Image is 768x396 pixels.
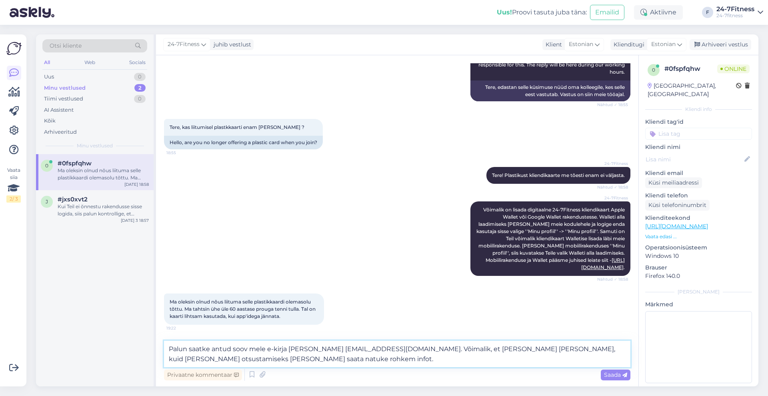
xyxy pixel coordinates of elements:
[717,64,750,73] span: Online
[58,160,92,167] span: #0fspfqhw
[44,84,86,92] div: Minu vestlused
[716,6,763,19] a: 24-7Fitness24-7fitness
[645,200,710,211] div: Küsi telefoninumbrit
[645,288,752,295] div: [PERSON_NAME]
[121,217,149,223] div: [DATE] 3 18:57
[134,95,146,103] div: 0
[210,40,251,49] div: juhib vestlust
[645,214,752,222] p: Klienditeekond
[648,82,736,98] div: [GEOGRAPHIC_DATA], [GEOGRAPHIC_DATA]
[604,371,627,378] span: Saada
[166,325,196,331] span: 19:22
[134,84,146,92] div: 2
[651,40,676,49] span: Estonian
[645,191,752,200] p: Kliendi telefon
[44,106,74,114] div: AI Assistent
[597,276,628,282] span: Nähtud ✓ 18:58
[598,161,628,167] span: 24-7Fitness
[45,163,48,169] span: 0
[478,54,626,75] span: Hello, I now forward this question to my colleague, who is responsible for this. The reply will b...
[83,57,97,68] div: Web
[168,40,200,49] span: 24-7Fitness
[645,143,752,151] p: Kliendi nimi
[124,181,149,187] div: [DATE] 18:58
[542,40,562,49] div: Klient
[597,102,628,108] span: Nähtud ✓ 18:55
[58,167,149,181] div: Ma oleksin olnud nõus liituma selle plastikkaardi olemasolu tõttu. Ma tahtsin ühe üle 60 aastase ...
[164,136,323,149] div: Hello, are you no longer offering a plastic card when you join?
[610,40,644,49] div: Klienditugi
[645,223,708,230] a: [URL][DOMAIN_NAME]
[645,243,752,252] p: Operatsioonisüsteem
[44,73,54,81] div: Uus
[646,155,743,164] input: Lisa nimi
[652,67,655,73] span: 0
[569,40,593,49] span: Estonian
[634,5,683,20] div: Aktiivne
[50,42,82,50] span: Otsi kliente
[690,39,751,50] div: Arhiveeri vestlus
[170,299,317,319] span: Ma oleksin olnud nõus liituma selle plastikkaardi olemasolu tõttu. Ma tahtsin ühe üle 60 aastase ...
[645,169,752,177] p: Kliendi email
[702,7,713,18] div: F
[664,64,717,74] div: # 0fspfqhw
[164,370,242,380] div: Privaatne kommentaar
[166,150,196,156] span: 18:55
[497,8,587,17] div: Proovi tasuta juba täna:
[6,195,21,203] div: 2 / 3
[645,300,752,309] p: Märkmed
[645,263,752,272] p: Brauser
[645,272,752,280] p: Firefox 140.0
[645,233,752,240] p: Vaata edasi ...
[645,118,752,126] p: Kliendi tag'id
[164,341,630,367] textarea: Palun saatke antud soov mele e-kirja [PERSON_NAME] [EMAIL_ADDRESS][DOMAIN_NAME]. Võimalik, et [PE...
[645,106,752,113] div: Kliendi info
[134,73,146,81] div: 0
[497,8,512,16] b: Uus!
[645,252,752,260] p: Windows 10
[716,6,754,12] div: 24-7Fitness
[476,207,626,270] span: Võimalik on lisada digitaalne 24-7Fitness kliendikaart Apple Wallet või Google Wallet rakendustes...
[42,57,52,68] div: All
[597,184,628,190] span: Nähtud ✓ 18:58
[77,142,113,149] span: Minu vestlused
[492,172,625,178] span: Tere! Plastikust kliendikaarte me tõesti enam ei väljasta.
[128,57,147,68] div: Socials
[6,41,22,56] img: Askly Logo
[44,117,56,125] div: Kõik
[58,203,149,217] div: Kui Teil ei õnnestu rakendusse sisse logida, siis palun kontrollige, et telefonis oleks VPN välja...
[590,5,624,20] button: Emailid
[470,80,630,101] div: Tere, edastan selle küsimuse nüüd oma kolleegile, kes selle eest vastutab. Vastus on siin meie tö...
[58,196,88,203] span: #jxs0xvt2
[44,95,83,103] div: Tiimi vestlused
[170,124,304,130] span: Tere, kas liitumisel plastkkaarti enam [PERSON_NAME] ?
[44,128,77,136] div: Arhiveeritud
[716,12,754,19] div: 24-7fitness
[645,128,752,140] input: Lisa tag
[598,195,628,201] span: 24-7Fitness
[645,177,702,188] div: Küsi meiliaadressi
[6,167,21,203] div: Vaata siia
[46,199,48,205] span: j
